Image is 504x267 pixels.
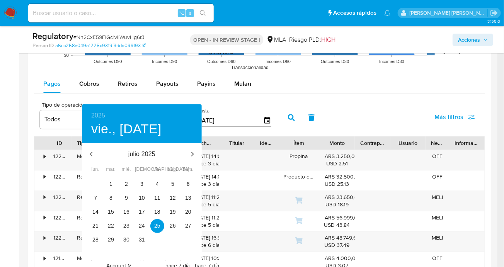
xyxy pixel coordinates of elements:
button: 15 [104,205,118,219]
button: 19 [166,205,180,219]
p: 17 [139,208,145,216]
button: 8 [104,191,118,205]
button: 27 [181,219,195,233]
p: 7 [94,194,97,202]
p: 22 [108,222,114,230]
p: 20 [185,208,191,216]
button: 20 [181,205,195,219]
p: 2 [125,180,128,188]
button: 26 [166,219,180,233]
button: 7 [89,191,102,205]
p: 13 [185,194,191,202]
span: sáb. [166,166,180,173]
p: julio 2025 [100,150,183,159]
p: 1 [109,180,112,188]
p: 12 [170,194,176,202]
button: 11 [150,191,164,205]
button: 6 [181,177,195,191]
p: 4 [156,180,159,188]
button: 10 [135,191,149,205]
button: 28 [89,233,102,247]
button: 29 [104,233,118,247]
p: 18 [154,208,160,216]
span: mié. [119,166,133,173]
p: 29 [108,236,114,243]
button: vie., [DATE] [91,121,162,137]
p: 27 [185,222,191,230]
p: 3 [140,180,143,188]
button: 14 [89,205,102,219]
button: 4 [150,177,164,191]
p: 26 [170,222,176,230]
button: 13 [181,191,195,205]
p: 16 [123,208,129,216]
span: dom. [181,166,195,173]
span: vie. [150,166,164,173]
button: 31 [135,233,149,247]
p: 19 [170,208,176,216]
p: 31 [139,236,145,243]
button: 1 [104,177,118,191]
button: 12 [166,191,180,205]
p: 14 [92,208,99,216]
p: 28 [92,236,99,243]
button: 18 [150,205,164,219]
p: 25 [154,222,160,230]
p: 24 [139,222,145,230]
button: 5 [166,177,180,191]
button: 24 [135,219,149,233]
p: 5 [171,180,174,188]
p: 30 [123,236,129,243]
button: 30 [119,233,133,247]
button: 3 [135,177,149,191]
button: 2 [119,177,133,191]
button: 23 [119,219,133,233]
p: 8 [109,194,112,202]
span: lun. [89,166,102,173]
button: 25 [150,219,164,233]
button: 16 [119,205,133,219]
p: 9 [125,194,128,202]
span: [DEMOGRAPHIC_DATA]. [135,166,149,173]
span: mar. [104,166,118,173]
p: 23 [123,222,129,230]
p: 6 [187,180,190,188]
button: 9 [119,191,133,205]
button: 22 [104,219,118,233]
button: 21 [89,219,102,233]
p: 10 [139,194,145,202]
p: 21 [92,222,99,230]
p: 11 [154,194,160,202]
button: 17 [135,205,149,219]
button: 2025 [91,110,105,121]
p: 15 [108,208,114,216]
